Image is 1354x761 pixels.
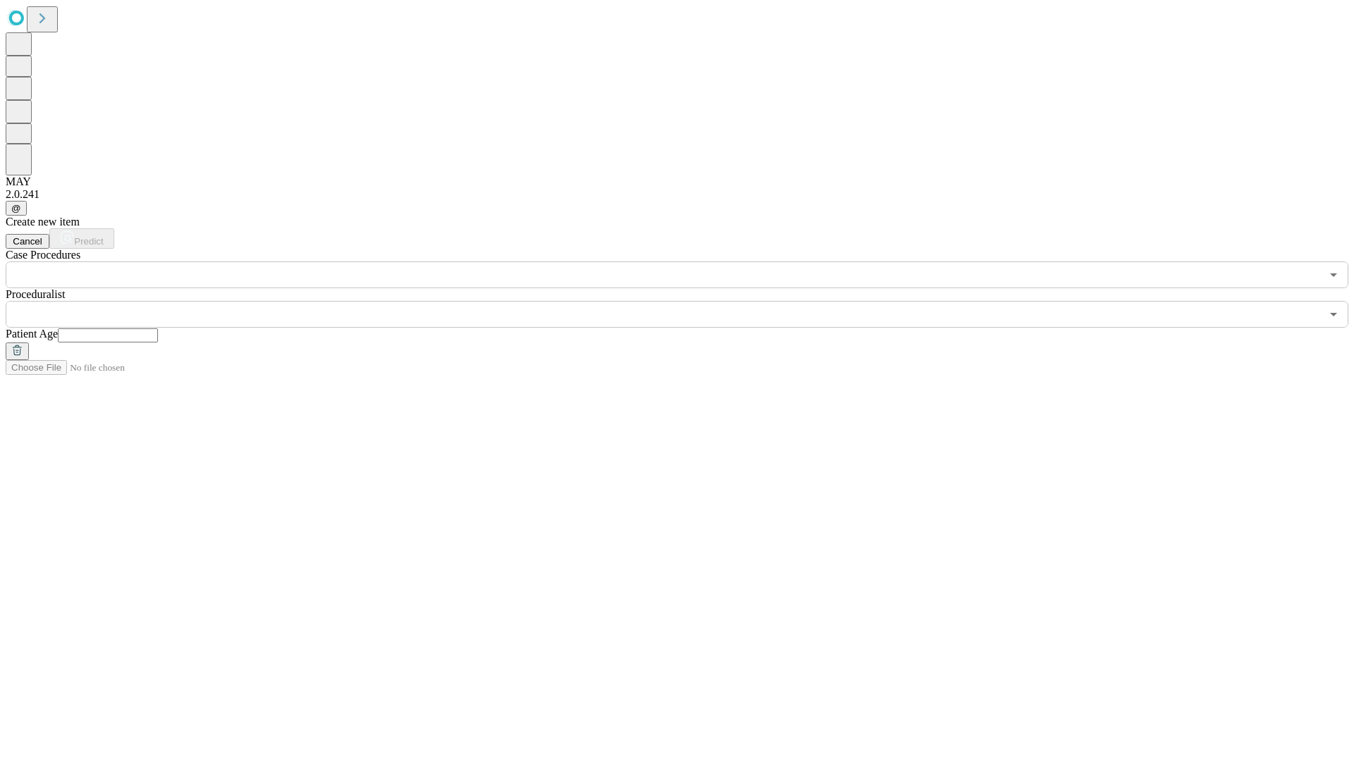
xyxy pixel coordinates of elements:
[6,328,58,340] span: Patient Age
[1324,265,1343,285] button: Open
[49,228,114,249] button: Predict
[1324,304,1343,324] button: Open
[11,203,21,214] span: @
[6,288,65,300] span: Proceduralist
[6,249,80,261] span: Scheduled Procedure
[6,188,1348,201] div: 2.0.241
[74,236,103,247] span: Predict
[6,234,49,249] button: Cancel
[6,201,27,216] button: @
[6,175,1348,188] div: MAY
[6,216,80,228] span: Create new item
[13,236,42,247] span: Cancel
